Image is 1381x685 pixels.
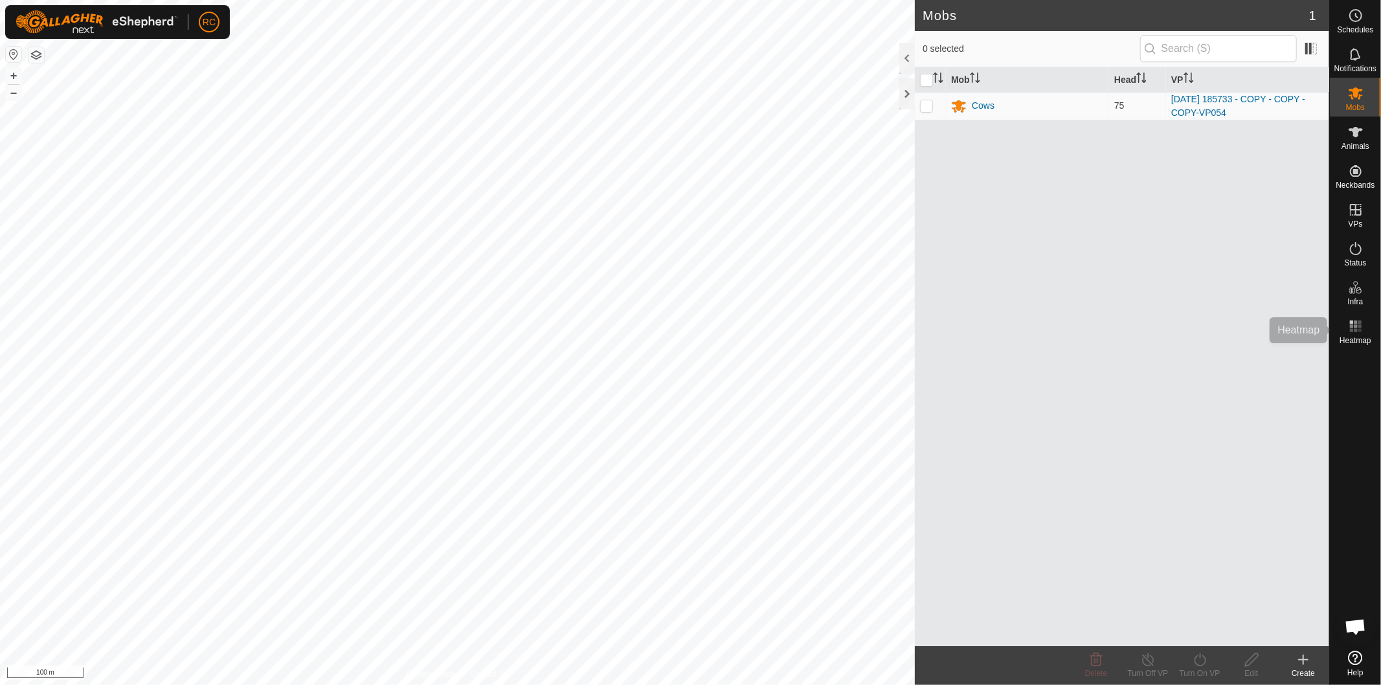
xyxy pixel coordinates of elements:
button: + [6,68,21,84]
a: Privacy Policy [407,668,455,680]
span: Status [1344,259,1366,267]
span: RC [203,16,216,29]
span: 0 selected [923,42,1140,56]
img: Gallagher Logo [16,10,177,34]
a: Contact Us [470,668,508,680]
th: Head [1109,67,1166,93]
a: Help [1330,646,1381,682]
span: Heatmap [1340,337,1371,344]
span: 75 [1114,100,1125,111]
span: Help [1347,669,1364,677]
p-sorticon: Activate to sort [970,74,980,85]
span: 1 [1309,6,1316,25]
div: Turn Off VP [1122,668,1174,679]
span: Infra [1347,298,1363,306]
th: Mob [946,67,1109,93]
a: [DATE] 185733 - COPY - COPY - COPY-VP054 [1171,94,1305,118]
span: Neckbands [1336,181,1375,189]
div: Open chat [1336,607,1375,646]
button: Reset Map [6,47,21,62]
button: – [6,85,21,100]
input: Search (S) [1140,35,1297,62]
span: Mobs [1346,104,1365,111]
div: Create [1277,668,1329,679]
span: Delete [1085,669,1108,678]
div: Edit [1226,668,1277,679]
p-sorticon: Activate to sort [1136,74,1147,85]
h2: Mobs [923,8,1309,23]
p-sorticon: Activate to sort [933,74,943,85]
p-sorticon: Activate to sort [1184,74,1194,85]
span: Animals [1342,142,1369,150]
span: VPs [1348,220,1362,228]
span: Schedules [1337,26,1373,34]
th: VP [1166,67,1329,93]
span: Notifications [1334,65,1376,73]
div: Cows [972,99,994,113]
div: Turn On VP [1174,668,1226,679]
button: Map Layers [28,47,44,63]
